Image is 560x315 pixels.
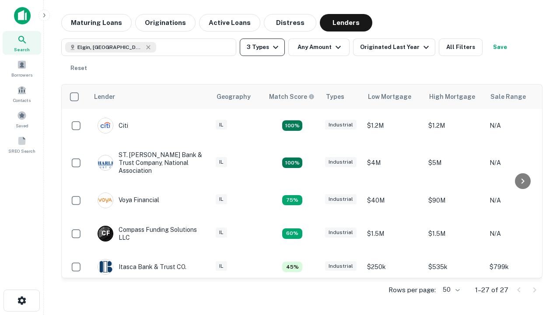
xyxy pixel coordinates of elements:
div: Industrial [325,261,357,271]
a: Contacts [3,82,41,105]
div: High Mortgage [429,91,475,102]
td: $250k [363,250,424,283]
div: IL [216,261,227,271]
div: Industrial [325,157,357,167]
button: 3 Types [240,38,285,56]
div: Voya Financial [98,192,159,208]
div: Industrial [325,227,357,238]
p: Rows per page: [388,285,436,295]
a: Borrowers [3,56,41,80]
div: ST. [PERSON_NAME] Bank & Trust Company, National Association [98,151,203,175]
div: Lender [94,91,115,102]
button: Reset [65,59,93,77]
div: Compass Funding Solutions LLC [98,226,203,241]
div: IL [216,157,227,167]
th: Geography [211,84,264,109]
button: Maturing Loans [61,14,132,31]
h6: Match Score [269,92,313,101]
div: Matching Properties: 5, hasApolloMatch: undefined [282,195,302,206]
td: $5M [424,142,485,184]
img: capitalize-icon.png [14,7,31,24]
div: Geography [217,91,251,102]
div: Matching Properties: 3, hasApolloMatch: undefined [282,262,302,272]
div: Matching Properties: 4, hasApolloMatch: undefined [282,228,302,239]
span: Contacts [13,97,31,104]
span: Search [14,46,30,53]
div: Itasca Bank & Trust CO. [98,259,186,275]
button: Originations [135,14,196,31]
td: $1.5M [363,217,424,250]
button: All Filters [439,38,483,56]
div: Matching Properties: 12, hasApolloMatch: undefined [282,157,302,168]
td: $1.2M [363,109,424,142]
div: IL [216,227,227,238]
div: Industrial [325,120,357,130]
span: SREO Search [8,147,35,154]
div: Types [326,91,344,102]
p: 1–27 of 27 [475,285,508,295]
a: Search [3,31,41,55]
td: $1.5M [424,217,485,250]
span: Borrowers [11,71,32,78]
td: $1.2M [424,109,485,142]
div: IL [216,194,227,204]
td: $4M [363,142,424,184]
a: Saved [3,107,41,131]
div: Industrial [325,194,357,204]
div: Capitalize uses an advanced AI algorithm to match your search with the best lender. The match sco... [269,92,315,101]
button: Save your search to get updates of matches that match your search criteria. [486,38,514,56]
th: Types [321,84,363,109]
div: Matching Properties: 8, hasApolloMatch: undefined [282,120,302,131]
div: 50 [439,283,461,296]
td: $90M [424,184,485,217]
div: Citi [98,118,128,133]
th: Low Mortgage [363,84,424,109]
p: C F [101,229,110,238]
button: Distress [264,14,316,31]
div: Sale Range [490,91,526,102]
img: picture [98,259,113,274]
div: Originated Last Year [360,42,431,52]
div: IL [216,120,227,130]
button: Elgin, [GEOGRAPHIC_DATA], [GEOGRAPHIC_DATA] [61,38,236,56]
span: Elgin, [GEOGRAPHIC_DATA], [GEOGRAPHIC_DATA] [77,43,143,51]
th: Lender [89,84,211,109]
img: picture [98,155,113,170]
button: Any Amount [288,38,350,56]
button: Active Loans [199,14,260,31]
img: picture [98,193,113,208]
td: $40M [363,184,424,217]
iframe: Chat Widget [516,245,560,287]
button: Lenders [320,14,372,31]
div: Low Mortgage [368,91,411,102]
span: Saved [16,122,28,129]
th: High Mortgage [424,84,485,109]
a: SREO Search [3,133,41,156]
button: Originated Last Year [353,38,435,56]
img: picture [98,118,113,133]
th: Capitalize uses an advanced AI algorithm to match your search with the best lender. The match sco... [264,84,321,109]
td: $535k [424,250,485,283]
